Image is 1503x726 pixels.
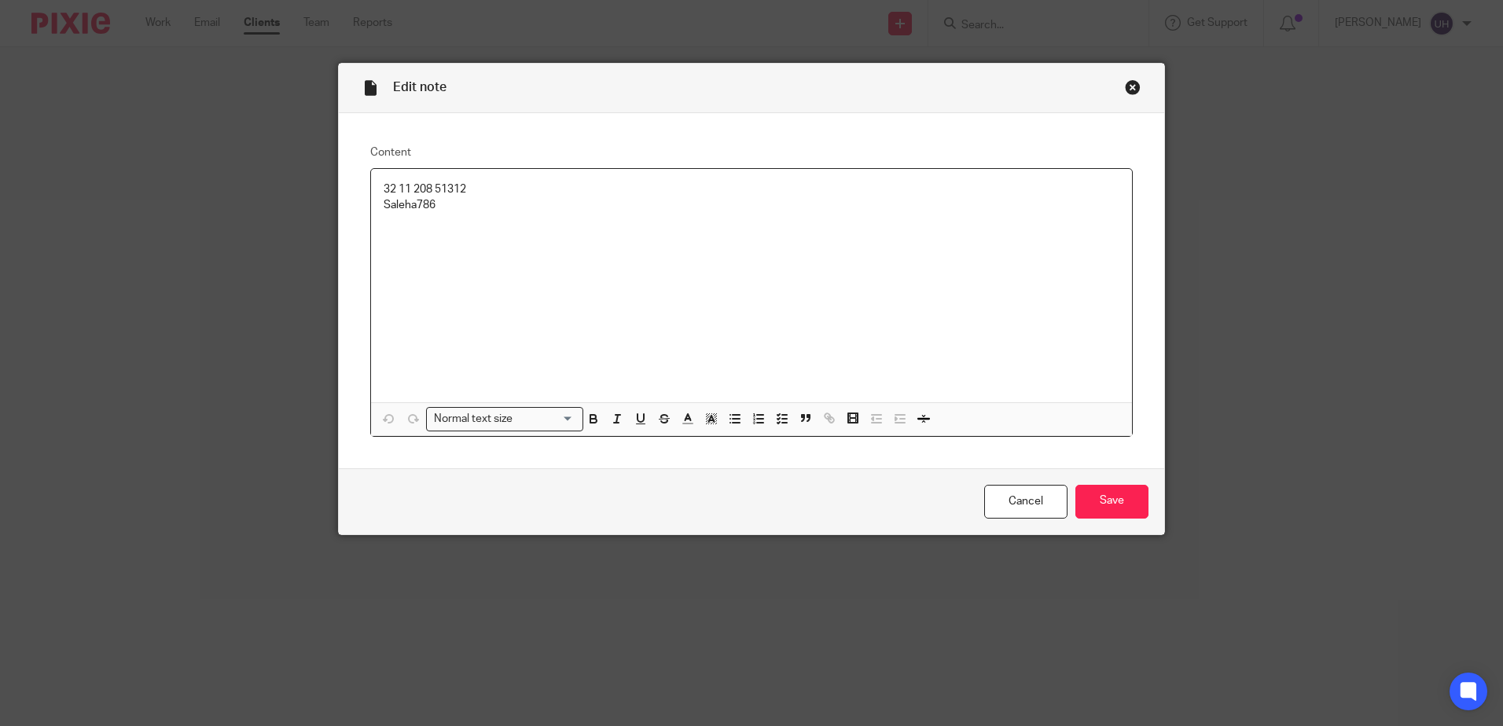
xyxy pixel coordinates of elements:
[384,181,1119,197] p: 32 11 208 51312
[517,411,574,427] input: Search for option
[393,81,446,93] span: Edit note
[426,407,583,431] div: Search for option
[1075,485,1148,519] input: Save
[984,485,1068,519] a: Cancel
[430,411,516,427] span: Normal text size
[1125,79,1141,95] div: Close this dialog window
[384,197,1119,213] p: Saleha786
[370,145,1133,160] label: Content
